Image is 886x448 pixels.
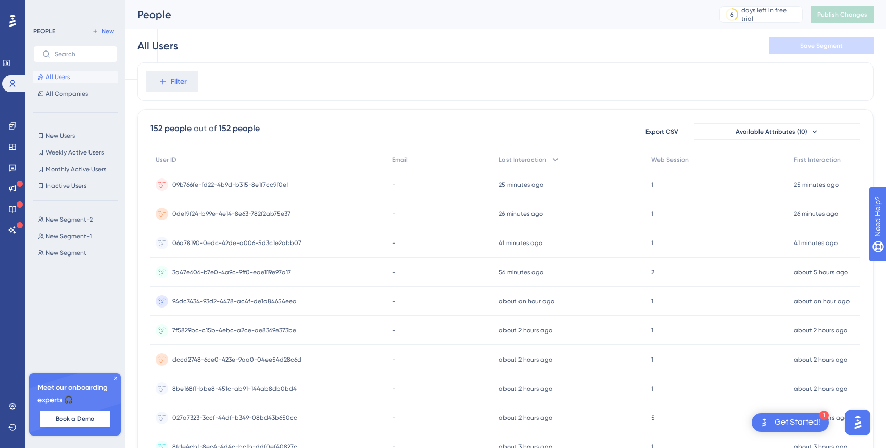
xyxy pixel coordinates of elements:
[172,385,297,393] span: 8be168ff-bbe8-451c-ab91-144ab8db0bd4
[392,239,395,247] span: -
[172,268,291,276] span: 3a47e606-b7e0-4a9c-9ff0-eae119e97a17
[392,181,395,189] span: -
[842,407,874,438] iframe: UserGuiding AI Assistant Launcher
[46,89,88,98] span: All Companies
[651,355,653,364] span: 1
[758,416,770,429] img: launcher-image-alternative-text
[817,10,867,19] span: Publish Changes
[172,239,301,247] span: 06a78190-0edc-42de-a006-5d3c1e2abb07
[392,326,395,335] span: -
[499,210,543,217] time: 26 minutes ago
[499,356,552,363] time: about 2 hours ago
[800,42,843,50] span: Save Segment
[811,6,874,23] button: Publish Changes
[46,148,104,157] span: Weekly Active Users
[651,181,653,189] span: 1
[56,415,94,423] span: Book a Demo
[172,181,288,189] span: 09b766fe-fd22-4b9d-b315-8e1f7cc9f0ef
[392,414,395,422] span: -
[499,327,552,334] time: about 2 hours ago
[794,239,838,247] time: 41 minutes ago
[33,180,118,192] button: Inactive Users
[172,297,297,305] span: 94dc7434-93d2-4478-ac4f-de1a84654eea
[33,230,124,242] button: New Segment-1
[794,385,847,392] time: about 2 hours ago
[40,411,110,427] button: Book a Demo
[741,6,799,23] div: days left in free trial
[651,326,653,335] span: 1
[651,268,654,276] span: 2
[645,127,678,136] span: Export CSV
[150,122,192,135] div: 152 people
[819,411,829,420] div: 1
[392,355,395,364] span: -
[146,71,198,92] button: Filter
[794,156,841,164] span: First Interaction
[752,413,829,432] div: Open Get Started! checklist, remaining modules: 1
[33,163,118,175] button: Monthly Active Users
[46,249,86,257] span: New Segment
[769,37,874,54] button: Save Segment
[392,268,395,276] span: -
[33,130,118,142] button: New Users
[172,210,290,218] span: 0def9f24-b99e-4e14-8e63-782f2ab75e37
[33,213,124,226] button: New Segment-2
[46,73,70,81] span: All Users
[172,326,296,335] span: 7f5829bc-c15b-4ebc-a2ce-ae8369e373be
[736,127,807,136] span: Available Attributes (10)
[651,385,653,393] span: 1
[156,156,176,164] span: User ID
[46,215,93,224] span: New Segment-2
[37,381,112,406] span: Meet our onboarding experts 🎧
[499,181,543,188] time: 25 minutes ago
[171,75,187,88] span: Filter
[794,210,838,217] time: 26 minutes ago
[775,417,820,428] div: Get Started!
[499,414,552,421] time: about 2 hours ago
[499,239,542,247] time: 41 minutes ago
[794,268,848,276] time: about 5 hours ago
[137,39,178,53] div: All Users
[46,165,106,173] span: Monthly Active Users
[794,327,847,334] time: about 2 hours ago
[694,123,860,140] button: Available Attributes (10)
[651,414,655,422] span: 5
[33,27,55,35] div: PEOPLE
[33,71,118,83] button: All Users
[392,210,395,218] span: -
[33,247,124,259] button: New Segment
[392,297,395,305] span: -
[46,132,75,140] span: New Users
[651,239,653,247] span: 1
[794,181,839,188] time: 25 minutes ago
[794,298,850,305] time: about an hour ago
[46,182,86,190] span: Inactive Users
[499,298,554,305] time: about an hour ago
[46,232,92,240] span: New Segment-1
[24,3,65,15] span: Need Help?
[730,10,734,19] div: 6
[499,268,543,276] time: 56 minutes ago
[172,355,301,364] span: dccd2748-6ce0-423e-9aa0-04ee54d28c6d
[651,156,689,164] span: Web Session
[651,210,653,218] span: 1
[499,385,552,392] time: about 2 hours ago
[102,27,114,35] span: New
[137,7,693,22] div: People
[392,156,408,164] span: Email
[651,297,653,305] span: 1
[33,146,118,159] button: Weekly Active Users
[88,25,118,37] button: New
[219,122,260,135] div: 152 people
[636,123,688,140] button: Export CSV
[392,385,395,393] span: -
[499,156,546,164] span: Last Interaction
[172,414,297,422] span: 027a7323-3ccf-44df-b349-08bd43b650cc
[194,122,217,135] div: out of
[794,356,847,363] time: about 2 hours ago
[33,87,118,100] button: All Companies
[55,50,109,58] input: Search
